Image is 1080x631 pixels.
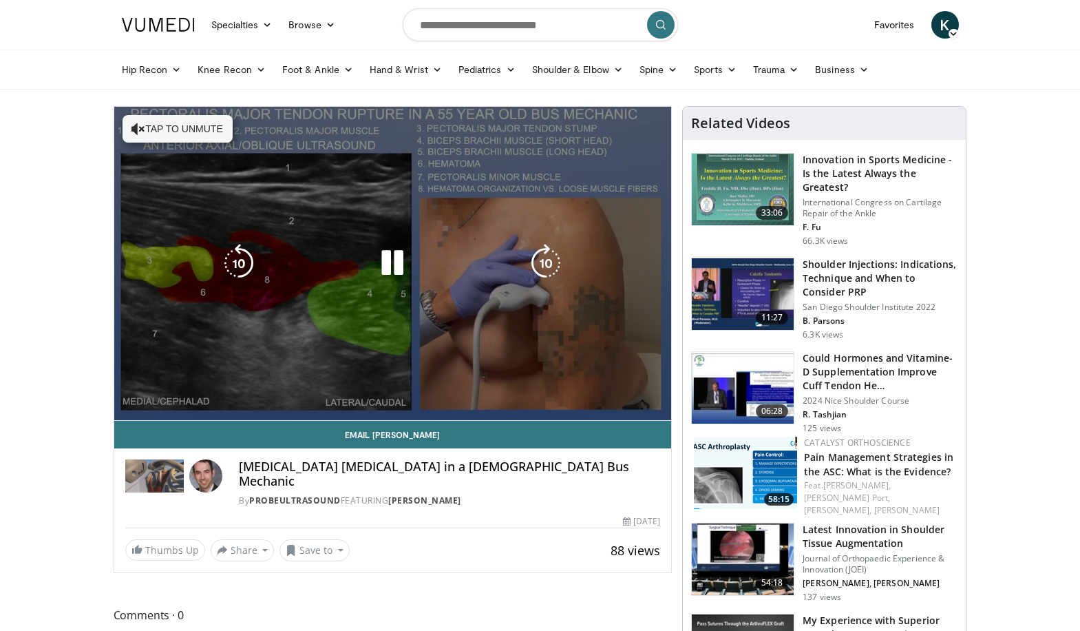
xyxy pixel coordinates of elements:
[189,459,222,493] img: Avatar
[123,115,233,143] button: Tap to unmute
[803,409,957,420] p: R. Tashjian
[450,56,524,83] a: Pediatrics
[691,115,790,132] h4: Related Videos
[804,451,953,478] a: Pain Management Strategies in the ASC: What is the Evidence?
[803,315,957,327] p: B. Parsons
[122,18,195,32] img: VuMedi Logo
[803,351,957,393] h3: Could Hormones and Vitamine-D Supplementation Improve Cuff Tendon He…
[694,437,797,509] img: 6eef9efa-bda5-4f7a-b7df-8a9efa65c265.png.150x105_q85_crop-smart_upscale.png
[804,479,955,517] div: Feat.
[114,421,672,448] a: Email [PERSON_NAME]
[189,56,274,83] a: Knee Recon
[114,56,190,83] a: Hip Recon
[745,56,807,83] a: Trauma
[756,576,789,590] span: 54:18
[623,515,660,528] div: [DATE]
[756,404,789,418] span: 06:28
[524,56,631,83] a: Shoulder & Elbow
[866,11,923,39] a: Favorites
[691,153,957,247] a: 33:06 Innovation in Sports Medicine - Is the Latest Always the Greatest? International Congress o...
[803,236,848,247] p: 66.3K views
[249,495,341,506] a: Probeultrasound
[692,154,794,225] img: Title_Dublin_VuMedi_1.jpg.150x105_q85_crop-smart_upscale.jpg
[756,206,789,220] span: 33:06
[804,492,890,504] a: [PERSON_NAME] Port,
[279,539,350,561] button: Save to
[803,258,957,299] h3: Shoulder Injections: Indications, Technique and When to Consider PRP
[114,107,672,421] video-js: Video Player
[125,459,184,493] img: Probeultrasound
[803,302,957,313] p: San Diego Shoulder Institute 2022
[807,56,877,83] a: Business
[691,351,957,434] a: 06:28 Could Hormones and Vitamine-D Supplementation Improve Cuff Tendon He… 2024 Nice Shoulder Co...
[691,523,957,603] a: 54:18 Latest Innovation in Shoulder Tissue Augmentation Journal of Orthopaedic Experience & Innov...
[114,606,673,624] span: Comments 0
[803,553,957,575] p: Journal of Orthopaedic Experience & Innovation (JOEI)
[239,495,660,507] div: By FEATURING
[756,311,789,324] span: 11:27
[803,197,957,219] p: International Congress on Cartilage Repair of the Ankle
[764,493,794,506] span: 58:15
[403,8,678,41] input: Search topics, interventions
[361,56,450,83] a: Hand & Wrist
[803,329,843,340] p: 6.3K views
[803,523,957,550] h3: Latest Innovation in Shoulder Tissue Augmentation
[874,504,940,516] a: [PERSON_NAME]
[804,504,871,516] a: [PERSON_NAME],
[388,495,461,506] a: [PERSON_NAME]
[694,437,797,509] a: 58:15
[692,258,794,330] img: 0c794cab-9135-4761-9c1d-251fe1ec8b0b.150x105_q85_crop-smart_upscale.jpg
[125,539,205,561] a: Thumbs Up
[631,56,686,83] a: Spine
[692,524,794,595] img: b5b060f7-1d07-42a8-8109-c93a570fb85c.150x105_q85_crop-smart_upscale.jpg
[611,542,660,559] span: 88 views
[280,11,343,39] a: Browse
[803,153,957,194] h3: Innovation in Sports Medicine - Is the Latest Always the Greatest?
[823,479,891,491] a: [PERSON_NAME],
[803,222,957,233] p: F. Fu
[803,395,957,406] p: 2024 Nice Shoulder Course
[803,423,841,434] p: 125 views
[803,578,957,589] p: [PERSON_NAME], [PERSON_NAME]
[931,11,959,39] a: K
[239,459,660,489] h4: [MEDICAL_DATA] [MEDICAL_DATA] in a [DEMOGRAPHIC_DATA] Bus Mechanic
[203,11,281,39] a: Specialties
[691,258,957,340] a: 11:27 Shoulder Injections: Indications, Technique and When to Consider PRP San Diego Shoulder Ins...
[274,56,361,83] a: Foot & Ankle
[804,437,911,448] a: Catalyst OrthoScience
[692,352,794,424] img: 17de1c7f-59a1-4573-aa70-5b679b1889c6.150x105_q85_crop-smart_upscale.jpg
[803,592,841,603] p: 137 views
[686,56,745,83] a: Sports
[211,539,275,561] button: Share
